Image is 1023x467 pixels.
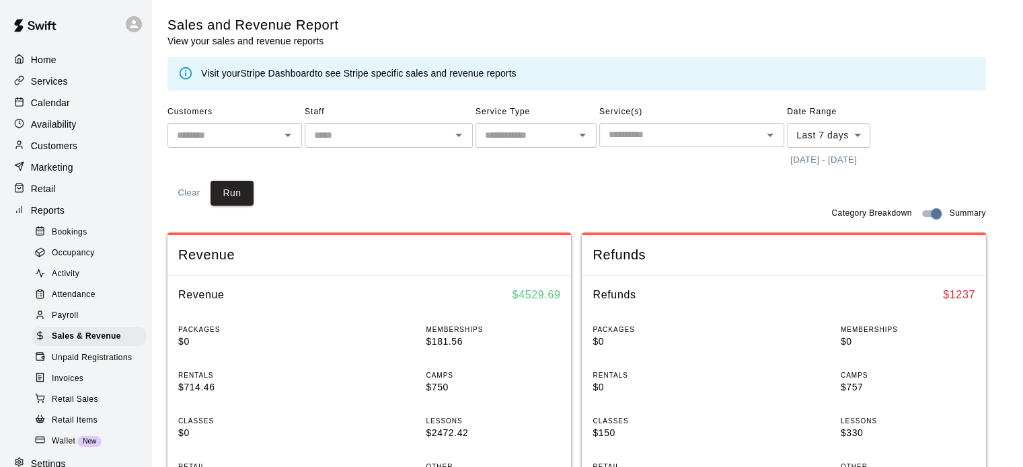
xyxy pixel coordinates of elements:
[31,204,65,217] p: Reports
[32,222,151,243] a: Bookings
[32,223,146,242] div: Bookings
[476,101,597,123] span: Service Type
[32,349,146,368] div: Unpaid Registrations
[32,390,146,409] div: Retail Sales
[787,150,860,171] button: [DATE] - [DATE]
[599,101,784,123] span: Service(s)
[32,306,146,325] div: Payroll
[841,416,975,426] p: LESSONS
[201,67,517,81] div: Visit your to see Stripe specific sales and revenue reports
[32,389,151,410] a: Retail Sales
[593,325,727,335] p: PACKAGES
[593,370,727,380] p: RENTALS
[943,286,975,304] h6: $ 1237
[52,372,83,386] span: Invoices
[32,431,151,452] a: WalletNew
[52,267,79,281] span: Activity
[32,306,151,327] a: Payroll
[52,393,98,407] span: Retail Sales
[32,286,146,304] div: Attendance
[950,207,986,220] span: Summary
[31,96,70,110] p: Calendar
[841,325,975,335] p: MEMBERSHIPS
[787,101,905,123] span: Date Range
[32,265,146,284] div: Activity
[11,179,141,199] a: Retail
[32,347,151,368] a: Unpaid Registrations
[593,380,727,394] p: $0
[11,93,141,113] a: Calendar
[11,71,141,91] a: Services
[426,380,560,394] p: $750
[31,75,68,88] p: Services
[52,435,75,448] span: Wallet
[52,330,121,343] span: Sales & Revenue
[831,207,911,220] span: Category Breakdown
[593,335,727,349] p: $0
[211,181,254,206] button: Run
[178,335,313,349] p: $0
[31,53,56,67] p: Home
[513,286,561,304] h6: $ 4529.69
[178,380,313,394] p: $714.46
[32,285,151,306] a: Attendance
[841,380,975,394] p: $757
[426,370,560,380] p: CAMPS
[178,416,313,426] p: CLASSES
[761,126,780,144] button: Open
[32,368,151,389] a: Invoices
[32,370,146,388] div: Invoices
[449,126,468,144] button: Open
[32,432,146,451] div: WalletNew
[278,126,297,144] button: Open
[32,410,151,431] a: Retail Items
[31,182,56,196] p: Retail
[52,414,98,427] span: Retail Items
[11,157,141,177] a: Marketing
[178,370,313,380] p: RENTALS
[426,426,560,440] p: $2472.42
[31,118,77,131] p: Availability
[593,426,727,440] p: $150
[32,411,146,430] div: Retail Items
[240,68,315,79] a: Stripe Dashboard
[426,325,560,335] p: MEMBERSHIPS
[11,136,141,156] a: Customers
[32,244,146,263] div: Occupancy
[11,50,141,70] a: Home
[77,437,102,445] span: New
[52,226,87,239] span: Bookings
[593,286,636,304] h6: Refunds
[11,114,141,134] a: Availability
[52,247,95,260] span: Occupancy
[178,246,560,264] span: Revenue
[573,126,592,144] button: Open
[787,123,870,148] div: Last 7 days
[841,370,975,380] p: CAMPS
[52,288,96,302] span: Attendance
[178,426,313,440] p: $0
[178,325,313,335] p: PACKAGES
[167,101,302,123] span: Customers
[167,181,211,206] button: Clear
[52,309,78,323] span: Payroll
[11,200,141,220] a: Reports
[32,264,151,285] a: Activity
[32,327,151,347] a: Sales & Revenue
[426,416,560,426] p: LESSONS
[841,335,975,349] p: $0
[52,351,132,365] span: Unpaid Registrations
[167,34,339,48] p: View your sales and revenue reports
[31,139,77,153] p: Customers
[426,335,560,349] p: $181.56
[305,101,473,123] span: Staff
[841,426,975,440] p: $330
[32,243,151,263] a: Occupancy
